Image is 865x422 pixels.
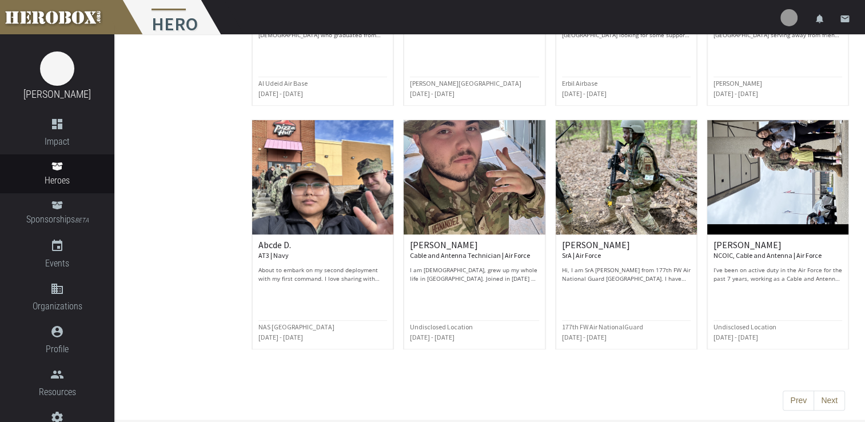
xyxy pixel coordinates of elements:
[410,323,473,331] small: Undisclosed Location
[562,323,643,331] small: 177th FW Air NationalGuard
[707,120,849,349] a: [PERSON_NAME] NCOIC, Cable and Antenna | Air Force I’ve been on active duty in the Air Force for ...
[410,251,530,260] small: Cable and Antenna Technician | Air Force
[410,89,455,98] small: [DATE] - [DATE]
[258,323,334,331] small: NAS [GEOGRAPHIC_DATA]
[713,333,758,341] small: [DATE] - [DATE]
[75,217,89,224] small: BETA
[814,391,845,411] button: Next
[410,333,455,341] small: [DATE] - [DATE]
[840,14,850,24] i: email
[258,251,289,260] small: AT3 | Navy
[562,89,607,98] small: [DATE] - [DATE]
[562,79,597,87] small: Erbil Airbase
[410,266,539,283] p: I am [DEMOGRAPHIC_DATA], grew up my whole life in [GEOGRAPHIC_DATA]. Joined in [DATE] as a Cable ...
[555,120,697,349] a: [PERSON_NAME] SrA | Air Force Hi, I am SrA [PERSON_NAME] from 177th FW Air National Guard [GEOGRA...
[252,120,394,349] a: Abcde D. AT3 | Navy About to embark on my second deployment with my first command. I love sharing...
[410,240,539,260] h6: [PERSON_NAME]
[562,251,601,260] small: SrA | Air Force
[258,333,303,341] small: [DATE] - [DATE]
[403,120,545,349] a: [PERSON_NAME] Cable and Antenna Technician | Air Force I am [DEMOGRAPHIC_DATA], grew up my whole ...
[258,79,308,87] small: Al Udeid Air Base
[713,323,776,331] small: Undisclosed Location
[23,88,91,100] a: [PERSON_NAME]
[258,89,303,98] small: [DATE] - [DATE]
[713,79,762,87] small: [PERSON_NAME]
[713,240,842,260] h6: [PERSON_NAME]
[40,51,74,86] img: image
[562,266,691,283] p: Hi, I am SrA [PERSON_NAME] from 177th FW Air National Guard [GEOGRAPHIC_DATA]. I have been in the...
[713,89,758,98] small: [DATE] - [DATE]
[783,391,814,411] button: Prev
[258,240,387,260] h6: Abcde D.
[562,240,691,260] h6: [PERSON_NAME]
[562,333,607,341] small: [DATE] - [DATE]
[713,266,842,283] p: I’ve been on active duty in the Air Force for the past 7 years, working as a Cable and Antenna Te...
[410,79,521,87] small: [PERSON_NAME][GEOGRAPHIC_DATA]
[713,251,822,260] small: NCOIC, Cable and Antenna | Air Force
[258,266,387,283] p: About to embark on my second deployment with my first command. I love sharing with others especia...
[815,14,825,24] i: notifications
[780,9,798,26] img: user-image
